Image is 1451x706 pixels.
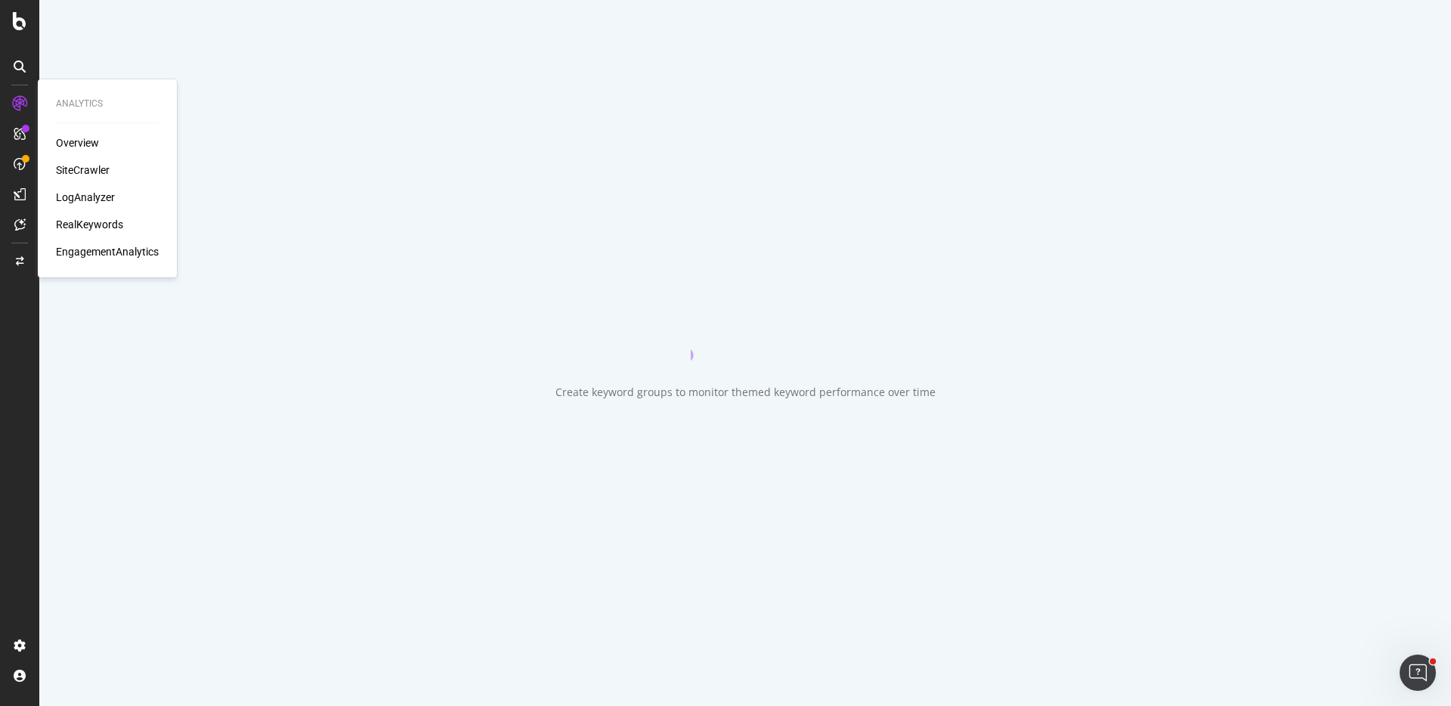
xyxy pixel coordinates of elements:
a: SiteCrawler [56,163,110,178]
div: Create keyword groups to monitor themed keyword performance over time [555,385,936,400]
a: RealKeywords [56,217,123,232]
iframe: Intercom live chat [1400,655,1436,691]
a: LogAnalyzer [56,190,115,205]
a: EngagementAnalytics [56,244,159,259]
div: Analytics [56,98,159,110]
div: animation [691,306,800,361]
a: Overview [56,135,99,150]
